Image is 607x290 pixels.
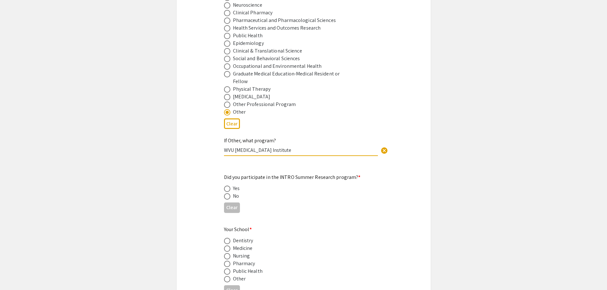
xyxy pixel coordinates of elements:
div: Neuroscience [233,1,262,9]
div: [MEDICAL_DATA] [233,93,270,101]
div: Nursing [233,252,250,260]
div: Pharmaceutical and Pharmacological Sciences [233,17,336,24]
mat-label: Your School [224,226,252,233]
div: Pharmacy [233,260,255,267]
div: Clinical & Translational Science [233,47,302,55]
button: Clear [378,144,391,157]
iframe: Chat [5,261,27,285]
mat-label: If Other, what program? [224,137,276,144]
div: Physical Therapy [233,85,271,93]
div: Graduate Medical Education-Medical Resident or Fellow [233,70,344,85]
button: Clear [224,118,240,129]
div: Social and Behavioral Sciences [233,55,300,62]
div: Other [233,275,246,283]
div: Dentistry [233,237,253,244]
div: Public Health [233,32,263,39]
div: Other [233,108,246,116]
button: Clear [224,202,240,213]
span: cancel [380,147,388,154]
mat-label: Did you participate in the INTRO Summer Research program? [224,174,361,180]
div: No [233,192,239,200]
div: Public Health [233,267,263,275]
div: Yes [233,185,240,192]
input: Type Here [224,147,378,153]
div: Other Professional Program [233,101,296,108]
div: Medicine [233,244,253,252]
div: Epidemiology [233,39,264,47]
div: Health Services and Outcomes Research [233,24,321,32]
div: Occupational and Environmental Health [233,62,322,70]
div: Clinical Pharmacy [233,9,273,17]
